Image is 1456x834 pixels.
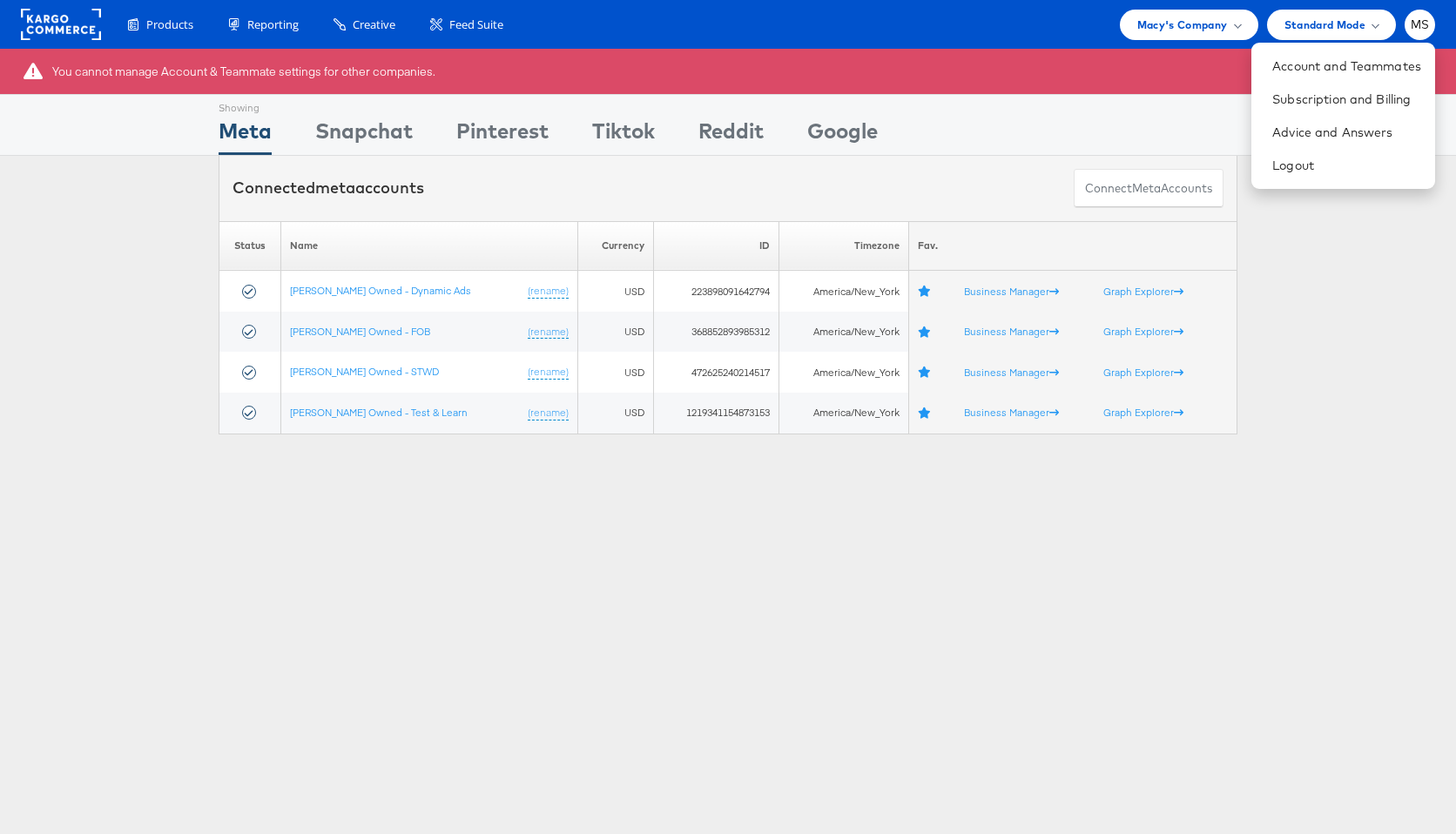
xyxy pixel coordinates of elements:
[1103,406,1183,419] a: Graph Explorer
[353,17,395,33] span: Creative
[219,116,272,155] div: Meta
[779,393,908,434] td: America/New_York
[290,325,430,338] a: [PERSON_NAME] Owned - FOB
[577,221,653,271] th: Currency
[456,116,549,155] div: Pinterest
[528,406,569,420] a: (rename)
[779,271,908,312] td: America/New_York
[698,116,764,155] div: Reddit
[964,285,1059,298] a: Business Manager
[1272,91,1421,108] a: Subscription and Billing
[779,352,908,393] td: America/New_York
[315,116,413,155] div: Snapchat
[528,284,569,299] a: (rename)
[528,365,569,380] a: (rename)
[779,221,908,271] th: Timezone
[807,116,878,155] div: Google
[653,271,779,312] td: 223898091642794
[1411,19,1430,30] span: MS
[653,221,779,271] th: ID
[1272,157,1421,174] a: Logout
[290,284,471,297] a: [PERSON_NAME] Owned - Dynamic Ads
[1272,57,1421,75] a: Account and Teammates
[247,17,299,33] span: Reporting
[964,366,1059,379] a: Business Manager
[653,352,779,393] td: 472625240214517
[219,221,281,271] th: Status
[315,178,355,198] span: meta
[290,406,468,419] a: [PERSON_NAME] Owned - Test & Learn
[779,312,908,353] td: America/New_York
[1272,124,1421,141] a: Advice and Answers
[233,177,424,199] div: Connected accounts
[280,221,577,271] th: Name
[964,325,1059,338] a: Business Manager
[1132,180,1161,197] span: meta
[1103,366,1183,379] a: Graph Explorer
[577,271,653,312] td: USD
[146,17,193,33] span: Products
[528,325,569,340] a: (rename)
[592,116,655,155] div: Tiktok
[290,365,439,378] a: [PERSON_NAME] Owned - STWD
[1103,285,1183,298] a: Graph Explorer
[653,393,779,434] td: 1219341154873153
[52,64,435,80] div: You cannot manage Account & Teammate settings for other companies.
[653,312,779,353] td: 368852893985312
[449,17,503,33] span: Feed Suite
[577,312,653,353] td: USD
[1103,325,1183,338] a: Graph Explorer
[1137,16,1228,34] span: Macy's Company
[577,352,653,393] td: USD
[964,406,1059,419] a: Business Manager
[219,95,272,116] div: Showing
[1284,16,1365,34] span: Standard Mode
[1074,169,1223,208] button: ConnectmetaAccounts
[577,393,653,434] td: USD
